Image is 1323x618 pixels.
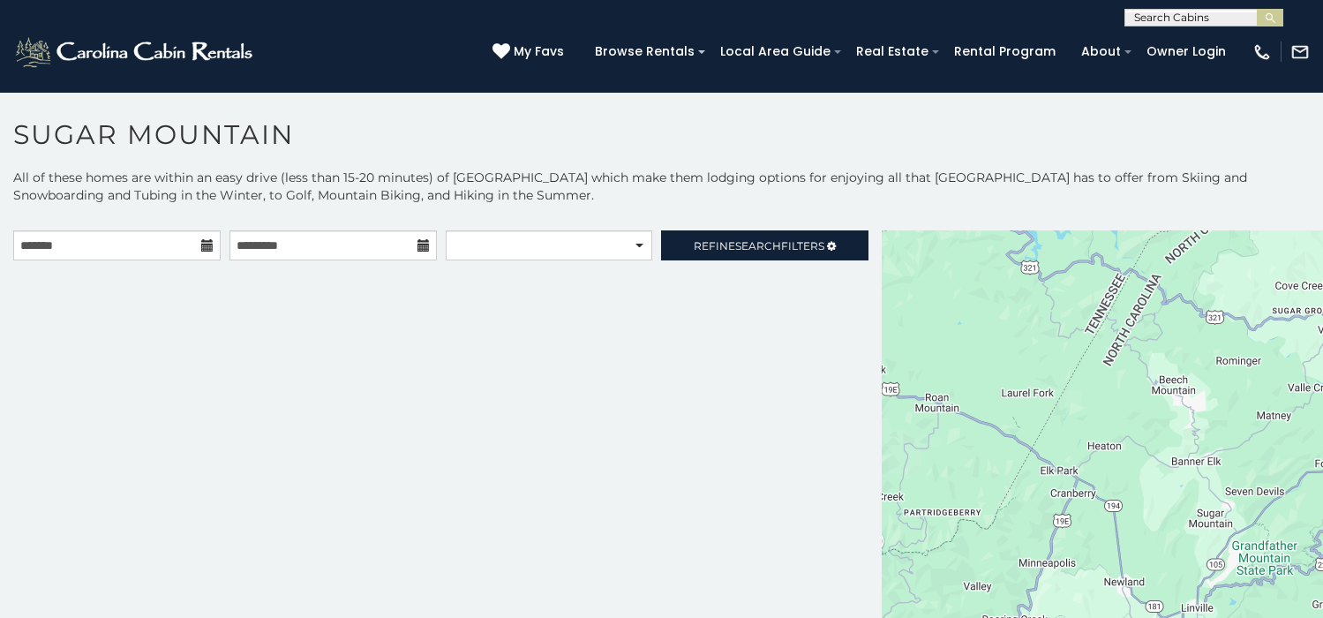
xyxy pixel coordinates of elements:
img: mail-regular-white.png [1290,42,1310,62]
a: Browse Rentals [586,38,703,65]
a: Real Estate [847,38,937,65]
a: RefineSearchFilters [661,230,868,260]
a: Local Area Guide [711,38,839,65]
img: phone-regular-white.png [1252,42,1272,62]
a: Owner Login [1138,38,1235,65]
span: Search [735,239,781,252]
a: My Favs [492,42,568,62]
a: About [1072,38,1130,65]
a: Rental Program [945,38,1064,65]
span: My Favs [514,42,564,61]
span: Refine Filters [694,239,824,252]
img: White-1-2.png [13,34,258,70]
